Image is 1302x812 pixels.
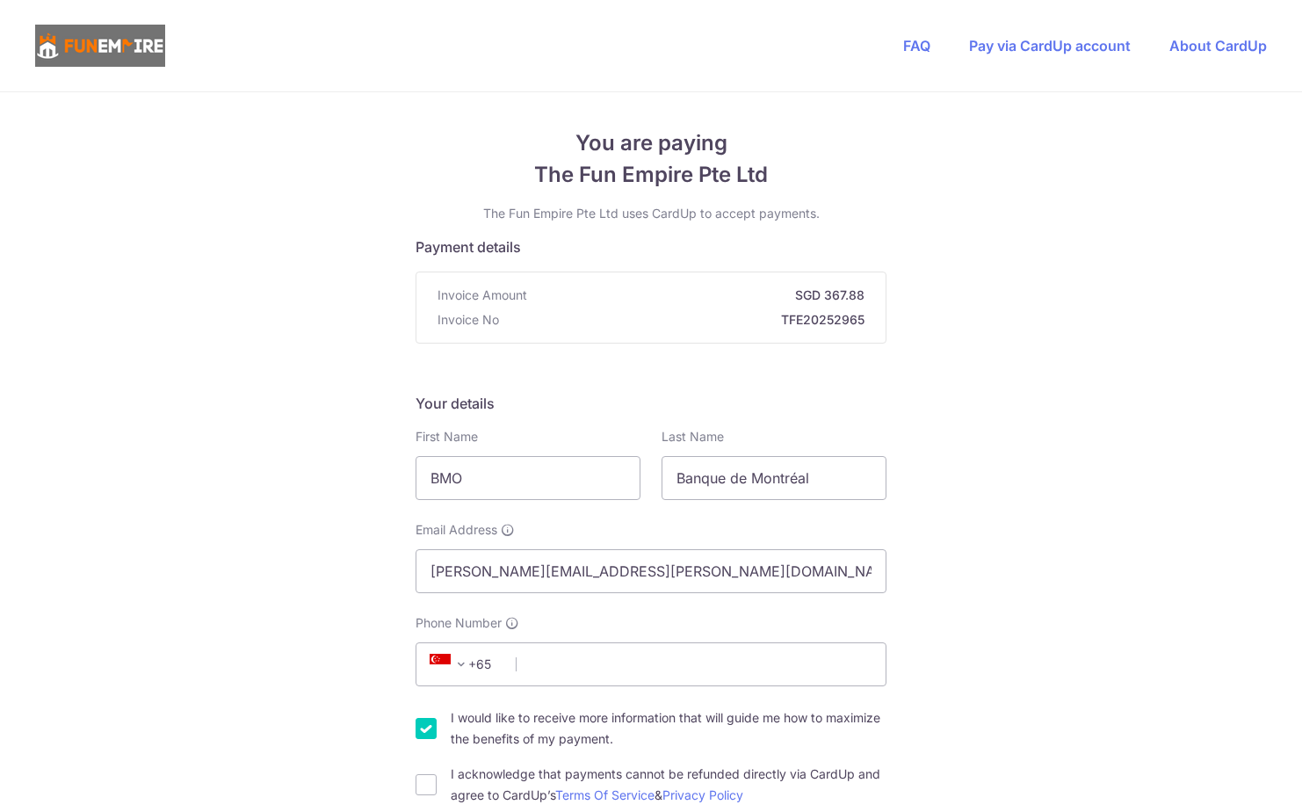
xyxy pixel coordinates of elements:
span: Email Address [416,521,497,539]
label: First Name [416,428,478,446]
a: About CardUp [1169,37,1267,54]
h5: Payment details [416,236,886,257]
p: The Fun Empire Pte Ltd uses CardUp to accept payments. [416,205,886,222]
strong: SGD 367.88 [534,286,864,304]
a: FAQ [903,37,930,54]
span: Invoice Amount [438,286,527,304]
span: The Fun Empire Pte Ltd [416,159,886,191]
a: Pay via CardUp account [969,37,1131,54]
h5: Your details [416,393,886,414]
span: You are paying [416,127,886,159]
strong: TFE20252965 [506,311,864,329]
label: I would like to receive more information that will guide me how to maximize the benefits of my pa... [451,707,886,750]
a: Terms Of Service [555,787,655,802]
span: +65 [424,654,503,675]
span: +65 [430,654,472,675]
input: Last name [662,456,886,500]
a: Privacy Policy [662,787,743,802]
span: Phone Number [416,614,502,632]
input: Email address [416,549,886,593]
label: Last Name [662,428,724,446]
label: I acknowledge that payments cannot be refunded directly via CardUp and agree to CardUp’s & [451,764,886,806]
input: First name [416,456,640,500]
span: Invoice No [438,311,499,329]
